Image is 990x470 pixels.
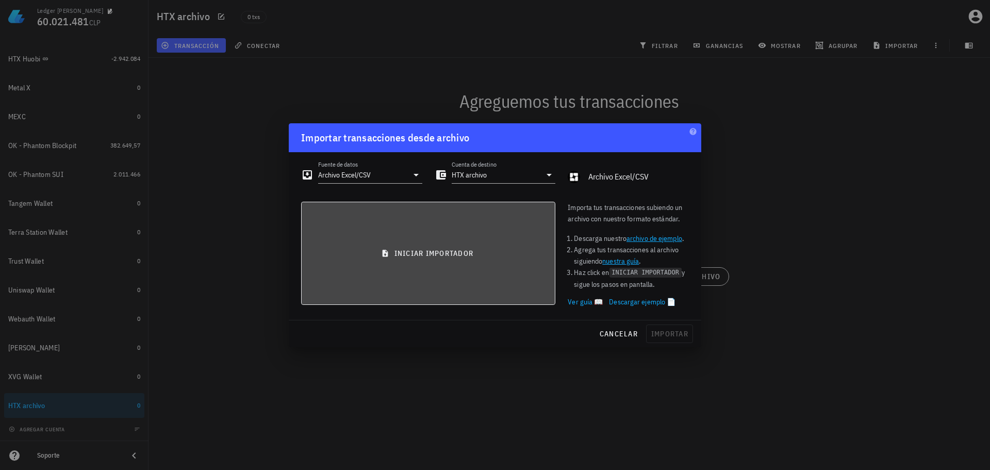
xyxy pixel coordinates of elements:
a: Ver guía 📖 [568,296,603,307]
li: Haz click en y sigue los pasos en pantalla. [574,267,689,290]
span: iniciar importador [310,249,547,258]
p: Importa tus transacciones subiendo un archivo con nuestro formato estándar. [568,202,689,224]
span: cancelar [599,329,638,338]
a: Descargar ejemplo 📄 [609,296,675,307]
div: Archivo Excel/CSV [588,172,689,182]
div: Importar transacciones desde archivo [301,129,469,146]
button: iniciar importador [301,202,555,305]
label: Fuente de datos [318,160,358,168]
code: INICIAR IMPORTADOR [609,268,682,278]
li: Descarga nuestro . [574,233,689,244]
a: nuestra guía [602,256,639,266]
label: Cuenta de destino [452,160,497,168]
li: Agrega tus transacciones al archivo siguiendo . [574,244,689,267]
button: cancelar [595,325,642,343]
a: archivo de ejemplo [626,234,682,243]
